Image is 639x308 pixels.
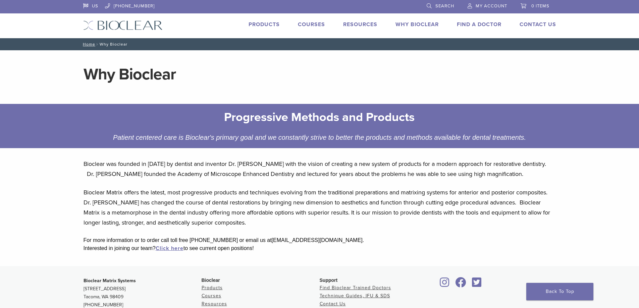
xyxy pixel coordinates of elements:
span: Bioclear [202,278,220,283]
p: Bioclear was founded in [DATE] by dentist and inventor Dr. [PERSON_NAME] with the vision of creat... [84,159,556,179]
a: Back To Top [526,283,593,300]
a: Bioclear [470,281,484,288]
img: Bioclear [83,20,163,30]
a: Courses [298,21,325,28]
h2: Progressive Methods and Products [112,109,528,125]
span: Support [320,278,338,283]
nav: Why Bioclear [78,38,561,50]
h1: Why Bioclear [84,66,556,82]
a: Resources [343,21,377,28]
a: Find Bioclear Trained Doctors [320,285,391,291]
a: Click here [156,245,183,252]
a: Bioclear [438,281,452,288]
div: Interested in joining our team? to see current open positions! [84,244,556,252]
p: Bioclear Matrix offers the latest, most progressive products and techniques evolving from the tra... [84,187,556,228]
span: / [95,43,100,46]
a: Products [249,21,280,28]
a: Find A Doctor [457,21,501,28]
a: Resources [202,301,227,307]
span: 0 items [531,3,549,9]
a: Technique Guides, IFU & SDS [320,293,390,299]
strong: Bioclear Matrix Systems [84,278,136,284]
a: Products [202,285,223,291]
a: Contact Us [520,21,556,28]
div: For more information or to order call toll free [PHONE_NUMBER] or email us at [EMAIL_ADDRESS][DOM... [84,236,556,244]
span: Search [435,3,454,9]
a: Contact Us [320,301,346,307]
a: Home [81,42,95,47]
div: Patient centered care is Bioclear's primary goal and we constantly strive to better the products ... [107,132,533,143]
a: Why Bioclear [395,21,439,28]
span: My Account [476,3,507,9]
a: Courses [202,293,221,299]
a: Bioclear [453,281,469,288]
